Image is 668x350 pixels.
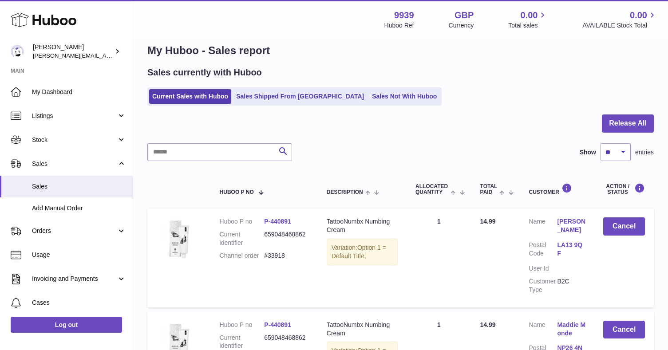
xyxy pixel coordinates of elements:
[220,252,265,260] dt: Channel order
[603,321,645,339] button: Cancel
[394,9,414,21] strong: 9939
[32,136,117,144] span: Stock
[32,275,117,283] span: Invoicing and Payments
[508,9,548,30] a: 0.00 Total sales
[557,241,585,258] a: LA13 9QF
[11,45,24,58] img: tommyhardy@hotmail.com
[156,217,201,262] img: 99391730978820.jpg
[480,321,496,328] span: 14.99
[603,183,645,195] div: Action / Status
[580,148,596,157] label: Show
[521,9,538,21] span: 0.00
[220,217,265,226] dt: Huboo P no
[332,244,386,260] span: Option 1 = Default Title;
[557,321,585,338] a: Maddie Monde
[603,217,645,236] button: Cancel
[264,321,291,328] a: P-440891
[480,184,498,195] span: Total paid
[327,189,363,195] span: Description
[407,208,471,307] td: 1
[529,277,557,294] dt: Customer Type
[32,251,126,259] span: Usage
[557,217,585,234] a: [PERSON_NAME]
[582,21,657,30] span: AVAILABLE Stock Total
[327,239,398,265] div: Variation:
[32,182,126,191] span: Sales
[32,299,126,307] span: Cases
[220,321,265,329] dt: Huboo P no
[147,67,262,79] h2: Sales currently with Huboo
[582,9,657,30] a: 0.00 AVAILABLE Stock Total
[327,217,398,234] div: TattooNumbx Numbing Cream
[529,241,557,260] dt: Postal Code
[233,89,367,104] a: Sales Shipped From [GEOGRAPHIC_DATA]
[32,160,117,168] span: Sales
[529,321,557,340] dt: Name
[369,89,440,104] a: Sales Not With Huboo
[557,277,585,294] dd: B2C
[264,218,291,225] a: P-440891
[480,218,496,225] span: 14.99
[149,89,231,104] a: Current Sales with Huboo
[32,88,126,96] span: My Dashboard
[32,227,117,235] span: Orders
[33,52,178,59] span: [PERSON_NAME][EMAIL_ADDRESS][DOMAIN_NAME]
[508,21,548,30] span: Total sales
[415,184,448,195] span: ALLOCATED Quantity
[449,21,474,30] div: Currency
[327,321,398,338] div: TattooNumbx Numbing Cream
[630,9,647,21] span: 0.00
[220,230,265,247] dt: Current identifier
[147,43,654,58] h1: My Huboo - Sales report
[11,317,122,333] a: Log out
[32,112,117,120] span: Listings
[635,148,654,157] span: entries
[529,217,557,236] dt: Name
[264,252,309,260] dd: #33918
[220,189,254,195] span: Huboo P no
[32,204,126,212] span: Add Manual Order
[529,183,586,195] div: Customer
[384,21,414,30] div: Huboo Ref
[602,114,654,133] button: Release All
[455,9,474,21] strong: GBP
[529,264,557,273] dt: User Id
[264,230,309,247] dd: 659048468862
[33,43,113,60] div: [PERSON_NAME]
